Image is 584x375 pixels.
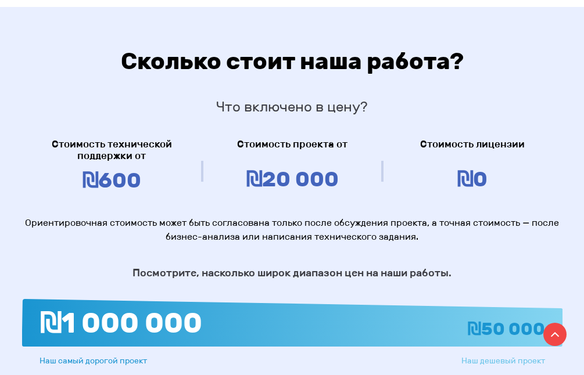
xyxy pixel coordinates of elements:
font: ₪ [82,165,98,190]
font: 0 [473,167,488,192]
font: 600 [98,168,141,193]
font: Стоимость технической поддержки от [52,138,172,161]
font: Сколько стоит наша работа? [121,48,464,75]
font: Что включено в цену? [216,99,368,115]
font: ₪ [467,316,481,337]
font: ₪ [40,302,62,336]
font: ₪ [457,164,473,189]
font: Посмотрите, насколько широк диапазон цен на наши работы. [132,266,452,279]
font: 20 000 [262,167,339,192]
font: 50 000 [481,319,545,340]
font: Наш дешевый проект [461,356,545,366]
font: 1 000 000 [62,307,202,340]
font: Стоимость проекта от [237,138,347,150]
font: Наш самый дорогой проект [40,356,147,366]
font: ₪ [246,164,262,189]
font: Стоимость лицензии [420,138,525,150]
font: Ориентировочная стоимость может быть согласована только после обсуждения проекта, а точная стоимо... [25,217,559,242]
